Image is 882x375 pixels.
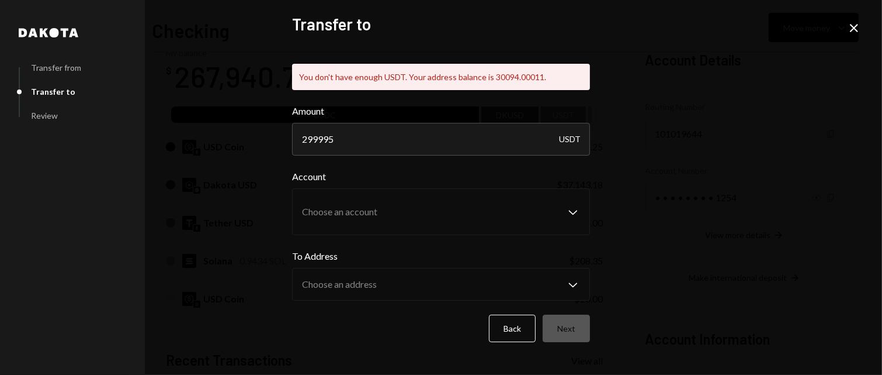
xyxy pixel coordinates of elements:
[292,13,590,36] h2: Transfer to
[489,315,536,342] button: Back
[292,249,590,263] label: To Address
[292,188,590,235] button: Account
[292,170,590,184] label: Account
[292,268,590,301] button: To Address
[292,64,590,90] div: You don't have enough USDT. Your address balance is 30094.00011.
[31,63,81,73] div: Transfer from
[292,123,590,156] input: Enter amount
[31,87,75,97] div: Transfer to
[559,123,581,156] div: USDT
[292,104,590,118] label: Amount
[31,111,58,121] div: Review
